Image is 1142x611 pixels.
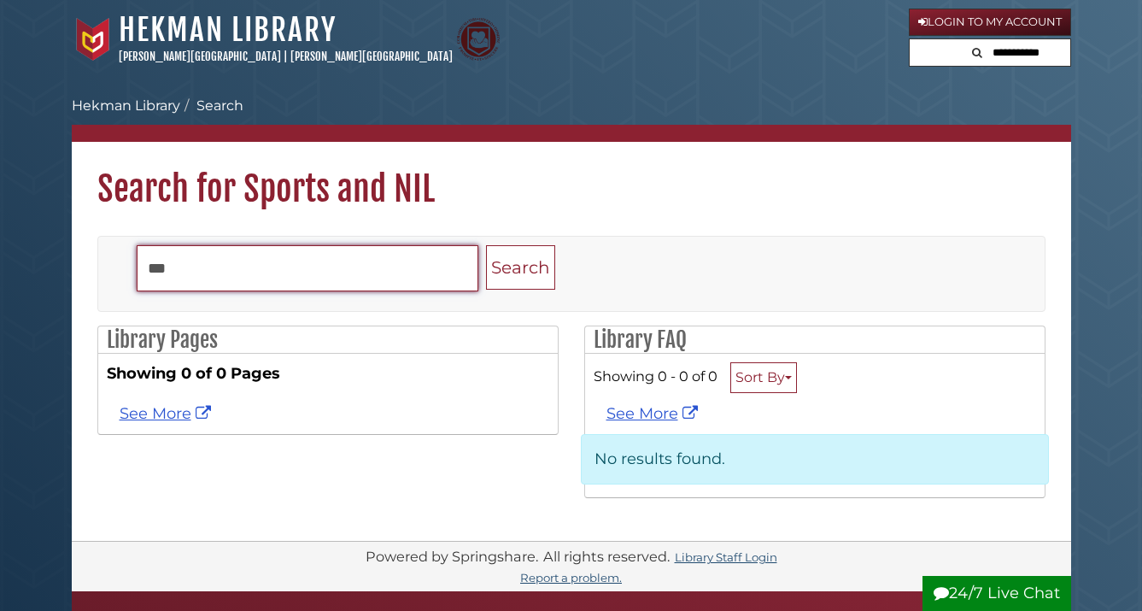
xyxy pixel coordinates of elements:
[72,18,114,61] img: Calvin University
[72,142,1071,210] h1: Search for Sports and NIL
[520,571,622,585] a: Report a problem.
[457,18,500,61] img: Calvin Theological Seminary
[606,404,702,423] a: See More
[585,326,1045,354] h2: Library FAQ
[290,50,453,63] a: [PERSON_NAME][GEOGRAPHIC_DATA]
[594,367,717,385] span: Showing 0 - 0 of 0
[972,47,982,58] i: Search
[120,404,215,423] a: See more Sports and NIL results
[72,96,1071,142] nav: breadcrumb
[730,362,797,393] button: Sort By
[967,39,987,62] button: Search
[107,362,549,385] strong: Showing 0 of 0 Pages
[581,434,1049,485] p: No results found.
[284,50,288,63] span: |
[180,96,243,116] li: Search
[486,245,555,291] button: Search
[119,50,281,63] a: [PERSON_NAME][GEOGRAPHIC_DATA]
[72,97,180,114] a: Hekman Library
[363,548,541,565] div: Powered by Springshare.
[922,576,1071,611] button: 24/7 Live Chat
[541,548,672,565] div: All rights reserved.
[98,326,558,354] h2: Library Pages
[119,11,337,49] a: Hekman Library
[909,9,1071,36] a: Login to My Account
[675,550,777,564] a: Library Staff Login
